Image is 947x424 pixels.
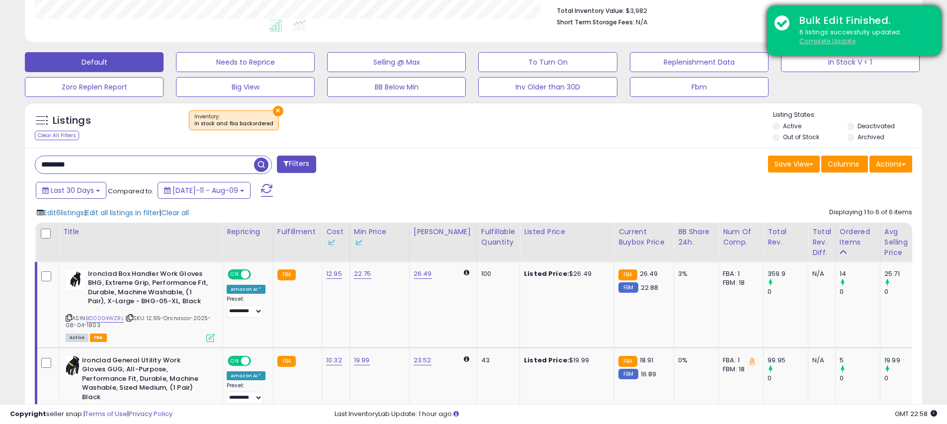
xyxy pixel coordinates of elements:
span: [DATE]-11 - Aug-09 [172,185,238,195]
div: Num of Comp. [723,227,759,248]
small: FBA [277,269,296,280]
span: FBA [90,334,107,342]
div: $19.99 [524,356,606,365]
img: 31lA3AFm1+L._SL40_.jpg [66,269,86,289]
div: Ordered Items [840,227,876,248]
span: | SKU: 12.95-Orsnasco-2025-08-04-1803 [66,314,211,329]
li: $3,982 [557,4,905,16]
div: FBA: 1 [723,356,756,365]
div: N/A [812,356,828,365]
div: FBM: 18 [723,278,756,287]
button: Replenishment Data [630,52,769,72]
label: Active [783,122,801,130]
div: FBA: 1 [723,269,756,278]
button: Fbm [630,77,769,97]
div: Cost [326,227,345,248]
b: Ironclad Box Handler Work Gloves BHG, Extreme Grip, Performance Fit, Durable, Machine Washable, (... [88,269,209,309]
small: FBA [277,356,296,367]
div: 0 [840,287,880,296]
span: 18.91 [640,355,654,365]
div: ASIN: [66,269,215,341]
span: ON [229,270,241,278]
div: Min Price [354,227,405,248]
button: Zoro Replen Report [25,77,164,97]
div: 99.95 [768,356,808,365]
div: Amazon AI * [227,371,265,380]
span: 2025-09-9 22:58 GMT [895,409,937,419]
button: Needs to Reprice [176,52,315,72]
div: in stock and fba backordered [194,120,273,127]
div: 100 [481,269,512,278]
small: FBA [618,269,637,280]
a: 10.32 [326,355,342,365]
div: 0% [678,356,711,365]
label: Archived [858,133,884,141]
a: 22.75 [354,269,371,279]
button: × [273,106,283,116]
small: FBA [618,356,637,367]
button: Inv Older than 30D [478,77,617,97]
div: [PERSON_NAME] [414,227,473,237]
div: Listed Price [524,227,610,237]
span: All listings currently available for purchase on Amazon [66,334,88,342]
div: Last InventoryLab Update: 1 hour ago. [335,410,937,419]
button: In Stock V < 1 [781,52,920,72]
div: 0 [768,374,808,383]
div: 0 [768,287,808,296]
span: Clear all [161,208,189,218]
div: Repricing [227,227,269,237]
span: Compared to: [108,186,154,196]
div: 25.71 [884,269,925,278]
div: 0 [884,374,925,383]
button: Columns [821,156,868,172]
div: $26.49 [524,269,606,278]
span: 22.88 [641,283,659,292]
div: Total Rev. Diff. [812,227,831,258]
div: Clear All Filters [35,131,79,140]
span: OFF [250,356,265,365]
h5: Listings [53,114,91,128]
div: 43 [481,356,512,365]
strong: Copyright [10,409,46,419]
div: 6 listings successfully updated. [792,28,934,46]
span: Last 30 Days [51,185,94,195]
span: Edit 6 listings [44,208,84,218]
b: Listed Price: [524,355,569,365]
button: Filters [277,156,316,173]
span: ON [229,356,241,365]
b: Listed Price: [524,269,569,278]
div: Fulfillable Quantity [481,227,516,248]
span: OFF [250,270,265,278]
div: 0 [840,374,880,383]
div: | | [37,208,189,218]
label: Out of Stock [783,133,819,141]
p: Listing States: [773,110,922,120]
div: seller snap | | [10,410,172,419]
div: 359.9 [768,269,808,278]
div: Avg Selling Price [884,227,921,258]
img: InventoryLab Logo [326,238,336,248]
div: FBM: 18 [723,365,756,374]
div: Fulfillment [277,227,318,237]
div: Title [63,227,218,237]
button: Default [25,52,164,72]
a: B00004WZRL [86,314,124,323]
div: BB Share 24h. [678,227,714,248]
a: 19.99 [354,355,370,365]
div: N/A [812,269,828,278]
div: Some or all of the values in this column are provided from Inventory Lab. [326,237,345,248]
a: Privacy Policy [129,409,172,419]
a: 26.49 [414,269,432,279]
div: Some or all of the values in this column are provided from Inventory Lab. [354,237,405,248]
div: 3% [678,269,711,278]
div: 19.99 [884,356,925,365]
label: Deactivated [858,122,895,130]
span: 16.89 [641,369,657,379]
div: Preset: [227,296,265,318]
button: Big View [176,77,315,97]
div: Displaying 1 to 6 of 6 items [829,208,912,217]
img: 41vrr-XI8HL._SL40_.jpg [66,356,80,376]
span: Columns [828,159,859,169]
button: Last 30 Days [36,182,106,199]
b: Short Term Storage Fees: [557,18,634,26]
